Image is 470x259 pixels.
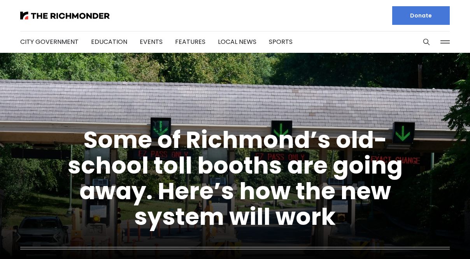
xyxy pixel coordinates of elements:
[421,36,432,48] button: Search this site
[140,37,163,46] a: Events
[20,37,79,46] a: City Government
[392,6,450,25] a: Donate
[404,221,470,259] iframe: portal-trigger
[20,12,110,19] img: The Richmonder
[68,123,403,233] a: Some of Richmond’s old-school toll booths are going away. Here’s how the new system will work
[269,37,293,46] a: Sports
[91,37,127,46] a: Education
[175,37,205,46] a: Features
[218,37,256,46] a: Local News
